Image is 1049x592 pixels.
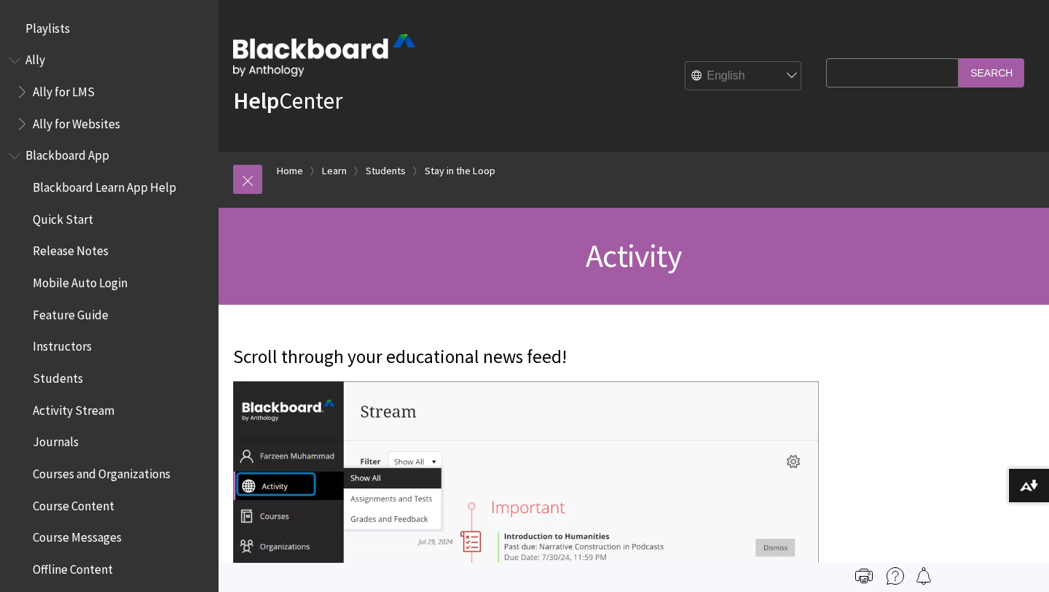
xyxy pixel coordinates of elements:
[586,235,682,276] span: Activity
[9,16,210,41] nav: Book outline for Playlists
[855,567,873,585] img: Print
[33,303,109,322] span: Feature Guide
[33,335,92,354] span: Instructors
[33,112,120,131] span: Ally for Websites
[33,494,114,513] span: Course Content
[322,162,347,180] a: Learn
[277,162,303,180] a: Home
[33,79,95,99] span: Ally for LMS
[33,239,109,259] span: Release Notes
[915,567,932,585] img: Follow this page
[33,430,79,450] span: Journals
[25,16,70,36] span: Playlists
[25,144,109,163] span: Blackboard App
[9,48,210,136] nav: Book outline for Anthology Ally Help
[233,344,819,370] p: Scroll through your educational news feed!
[233,34,415,77] img: Blackboard by Anthology
[233,86,279,115] strong: Help
[959,58,1024,87] input: Search
[425,162,495,180] a: Stay in the Loop
[25,48,45,68] span: Ally
[33,175,176,195] span: Blackboard Learn App Help
[685,62,802,91] select: Site Language Selector
[233,86,342,115] a: HelpCenter
[33,270,127,290] span: Mobile Auto Login
[33,207,93,227] span: Quick Start
[887,567,904,585] img: More help
[366,162,406,180] a: Students
[33,557,113,577] span: Offline Content
[33,366,83,386] span: Students
[33,526,122,545] span: Course Messages
[33,461,170,481] span: Courses and Organizations
[33,398,114,418] span: Activity Stream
